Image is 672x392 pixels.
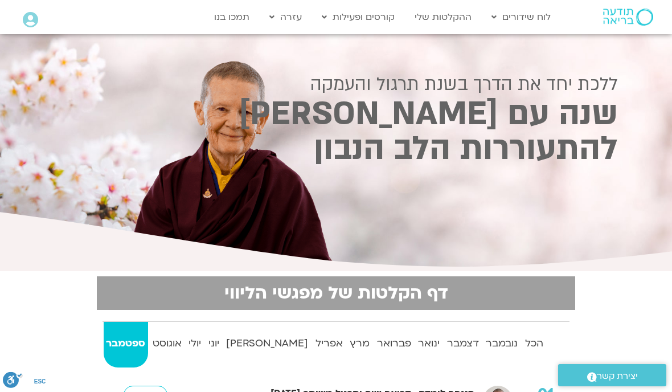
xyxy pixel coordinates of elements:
strong: מרץ [347,335,372,352]
a: הכל [523,322,546,367]
a: יולי [186,322,204,367]
h2: דף הקלטות של מפגשי הליווי [104,283,568,303]
strong: [PERSON_NAME] [224,335,311,352]
a: קורסים ופעילות [316,6,400,28]
a: מרץ [347,322,372,367]
a: ינואר [416,322,442,367]
strong: יוני [206,335,222,352]
a: פברואר [375,322,414,367]
a: אפריל [313,322,346,367]
a: [PERSON_NAME] [224,322,311,367]
span: יצירת קשר [597,369,638,384]
a: נובמבר [483,322,521,367]
strong: פברואר [375,335,414,352]
h2: להתעוררות הלב הנבון [54,134,618,164]
a: ההקלטות שלי [409,6,477,28]
a: יוני [206,322,222,367]
img: תודעה בריאה [603,9,653,26]
a: דצמבר [445,322,482,367]
strong: דצמבר [445,335,482,352]
a: לוח שידורים [486,6,556,28]
strong: אוגוסט [150,335,185,352]
a: ספטמבר [104,322,148,367]
a: אוגוסט [150,322,185,367]
a: עזרה [264,6,308,28]
strong: ינואר [416,335,442,352]
strong: אפריל [313,335,346,352]
strong: הכל [523,335,546,352]
h2: שנה עם [PERSON_NAME] [54,99,618,129]
strong: יולי [186,335,204,352]
strong: ספטמבר [104,335,148,352]
strong: נובמבר [483,335,521,352]
a: תמכו בנו [208,6,255,28]
a: יצירת קשר [558,364,666,386]
h2: ללכת יחד את הדרך בשנת תרגול והעמקה [54,74,618,95]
